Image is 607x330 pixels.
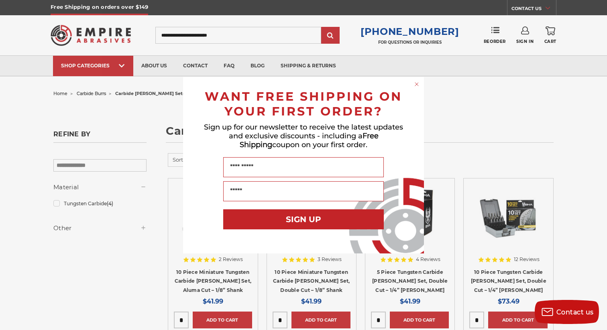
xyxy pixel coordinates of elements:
[413,80,421,88] button: Close dialog
[240,132,379,149] span: Free Shipping
[223,209,384,229] button: SIGN UP
[205,89,402,119] span: WANT FREE SHIPPING ON YOUR FIRST ORDER?
[556,308,594,316] span: Contact us
[204,123,403,149] span: Sign up for our newsletter to receive the latest updates and exclusive discounts - including a co...
[535,300,599,324] button: Contact us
